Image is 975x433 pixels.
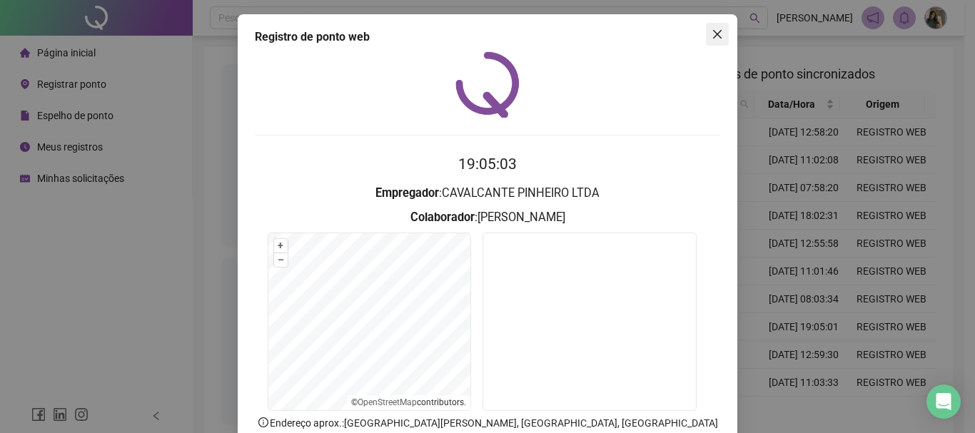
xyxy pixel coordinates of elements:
[455,51,520,118] img: QRPoint
[255,184,720,203] h3: : CAVALCANTE PINHEIRO LTDA
[926,384,961,419] div: Open Intercom Messenger
[458,156,517,173] time: 19:05:03
[255,415,720,431] p: Endereço aprox. : [GEOGRAPHIC_DATA][PERSON_NAME], [GEOGRAPHIC_DATA], [GEOGRAPHIC_DATA]
[274,253,288,267] button: –
[358,397,417,407] a: OpenStreetMap
[712,29,723,40] span: close
[274,239,288,253] button: +
[706,23,729,46] button: Close
[255,208,720,227] h3: : [PERSON_NAME]
[257,416,270,429] span: info-circle
[351,397,466,407] li: © contributors.
[375,186,439,200] strong: Empregador
[410,210,475,224] strong: Colaborador
[255,29,720,46] div: Registro de ponto web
